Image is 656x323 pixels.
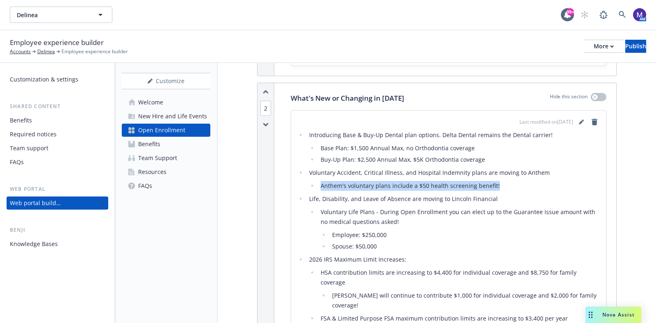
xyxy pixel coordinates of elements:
div: More [594,40,614,52]
div: Customization & settings [10,73,78,86]
div: Resources [138,165,166,178]
div: Required notices [10,128,57,141]
p: Hide this section [550,93,588,104]
div: Benefits [10,114,32,127]
li: Voluntary Life Plans - During Open Enrollment you can elect up to the Guarantee Issue amount with... [318,207,599,251]
li: Life, Disability, and Leave of Absence are moving to Lincoln Financial [307,194,599,251]
a: Benefits [7,114,108,127]
div: FAQs [138,179,152,192]
div: Web portal [7,185,108,193]
div: Benefits [138,138,160,151]
button: 2 [260,104,271,113]
div: 99+ [567,8,574,16]
li: Base Plan: $1,500 Annual Max, no Orthodontia coverage [318,143,599,153]
li: [PERSON_NAME] will continue to contribute $1,000 for individual coverage and $2,000 for family co... [330,291,599,310]
li: Introducing Base & Buy-Up Dental plan options. Delta Dental remains the Dental carrier! [307,130,599,165]
a: FAQs [122,179,210,192]
a: Delinea [37,48,55,55]
div: Team support [10,142,48,155]
li: Anthem's voluntary plans include a $50 health screening benefit! [318,181,599,191]
span: Delinea [17,11,88,19]
div: New Hire and Life Events [138,110,207,123]
span: Employee experience builder [10,37,104,48]
div: Web portal builder [10,197,61,210]
a: Welcome [122,96,210,109]
button: Publish [625,40,646,53]
a: FAQs [7,156,108,169]
span: Nova Assist [602,311,635,318]
div: Benji [7,226,108,234]
button: Nova Assist [585,307,641,323]
li: Buy-Up Plan: $2,500 Annual Max, $5K Orthodontia coverage [318,155,599,165]
button: More [584,40,624,53]
div: Publish [625,40,646,52]
a: Team support [7,142,108,155]
a: New Hire and Life Events [122,110,210,123]
li: HSA contribution limits are increasing to $4,400 for individual coverage and $8,750 for family co... [318,268,599,310]
div: Shared content [7,102,108,111]
div: Open Enrollment [138,124,185,137]
li: Spouse: $50,000 [330,242,599,251]
button: Delinea [10,7,112,23]
a: Customization & settings [7,73,108,86]
div: Welcome [138,96,163,109]
li: Employee: $250,000 [330,230,599,240]
div: Team Support [138,151,177,165]
a: Report a Bug [595,7,612,23]
a: Search [614,7,631,23]
div: Drag to move [585,307,596,323]
a: Open Enrollment [122,124,210,137]
li: Voluntary Accident, Critical Illness, and Hospital Indemnity plans are moving to Anthem [307,168,599,191]
a: Web portal builder [7,197,108,210]
span: Employee experience builder [61,48,128,55]
span: 2 [260,101,271,116]
a: Start snowing [576,7,593,23]
a: Benefits [122,138,210,151]
div: FAQs [10,156,24,169]
a: Knowledge Bases [7,237,108,251]
span: Last modified on [DATE] [519,118,573,126]
a: Resources [122,165,210,178]
a: Team Support [122,151,210,165]
button: Customize [122,73,210,89]
a: Accounts [10,48,31,55]
a: remove [590,117,599,127]
img: photo [633,8,646,21]
a: Required notices [7,128,108,141]
div: Knowledge Bases [10,237,58,251]
a: editPencil [576,117,586,127]
p: What's New or Changing in [DATE] [291,93,404,104]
